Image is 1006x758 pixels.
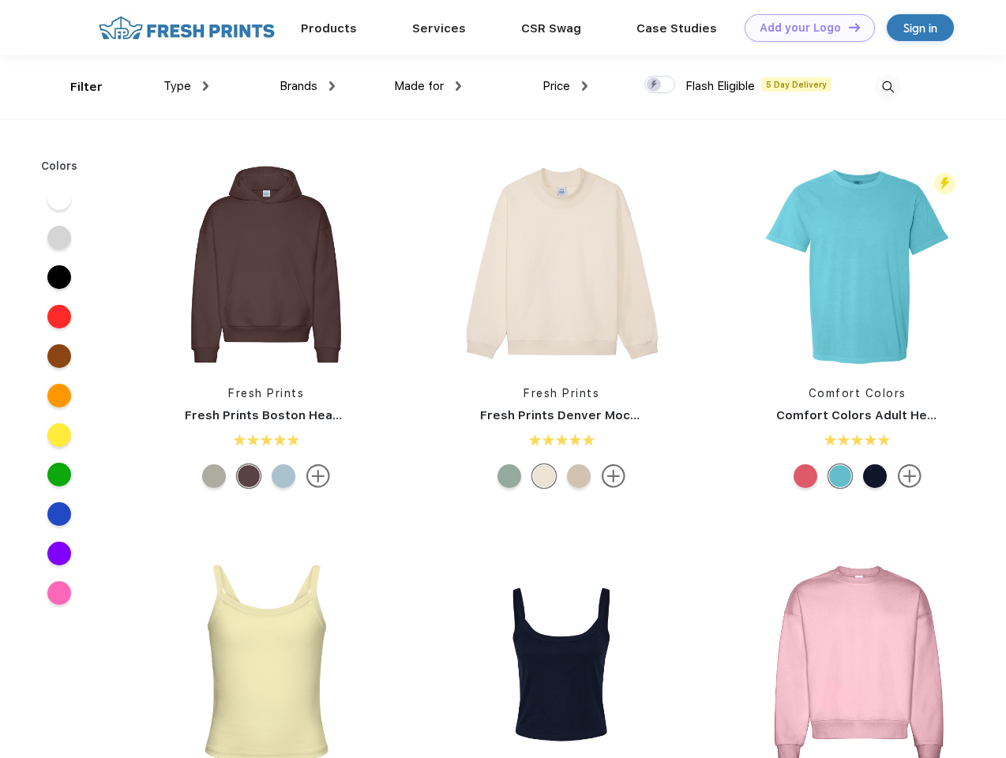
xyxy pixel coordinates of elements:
[163,79,191,93] span: Type
[394,79,444,93] span: Made for
[329,81,335,91] img: dropdown.png
[828,464,852,488] div: Lagoon
[934,173,955,194] img: flash_active_toggle.svg
[887,14,954,41] a: Sign in
[480,408,823,422] a: Fresh Prints Denver Mock Neck Heavyweight Sweatshirt
[524,387,599,400] a: Fresh Prints
[272,464,295,488] div: Slate Blue
[532,464,556,488] div: Buttermilk
[301,21,357,36] a: Products
[203,81,208,91] img: dropdown.png
[29,158,90,174] div: Colors
[306,464,330,488] img: more.svg
[685,79,755,93] span: Flash Eligible
[228,387,304,400] a: Fresh Prints
[794,464,817,488] div: Watermelon
[497,464,521,488] div: Sage Green
[809,387,907,400] a: Comfort Colors
[70,78,103,96] div: Filter
[760,21,841,35] div: Add your Logo
[753,159,963,370] img: func=resize&h=266
[567,464,591,488] div: Sand
[456,159,666,370] img: func=resize&h=266
[849,23,860,32] img: DT
[863,464,887,488] div: True Navy
[602,464,625,488] img: more.svg
[94,14,280,42] img: fo%20logo%202.webp
[875,74,901,100] img: desktop_search.svg
[582,81,587,91] img: dropdown.png
[761,77,831,92] span: 5 Day Delivery
[202,464,226,488] div: Heathered Grey
[185,408,434,422] a: Fresh Prints Boston Heavyweight Hoodie
[161,159,371,370] img: func=resize&h=266
[280,79,317,93] span: Brands
[903,19,937,37] div: Sign in
[237,464,261,488] div: Dark Chocolate
[456,81,461,91] img: dropdown.png
[898,464,922,488] img: more.svg
[542,79,570,93] span: Price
